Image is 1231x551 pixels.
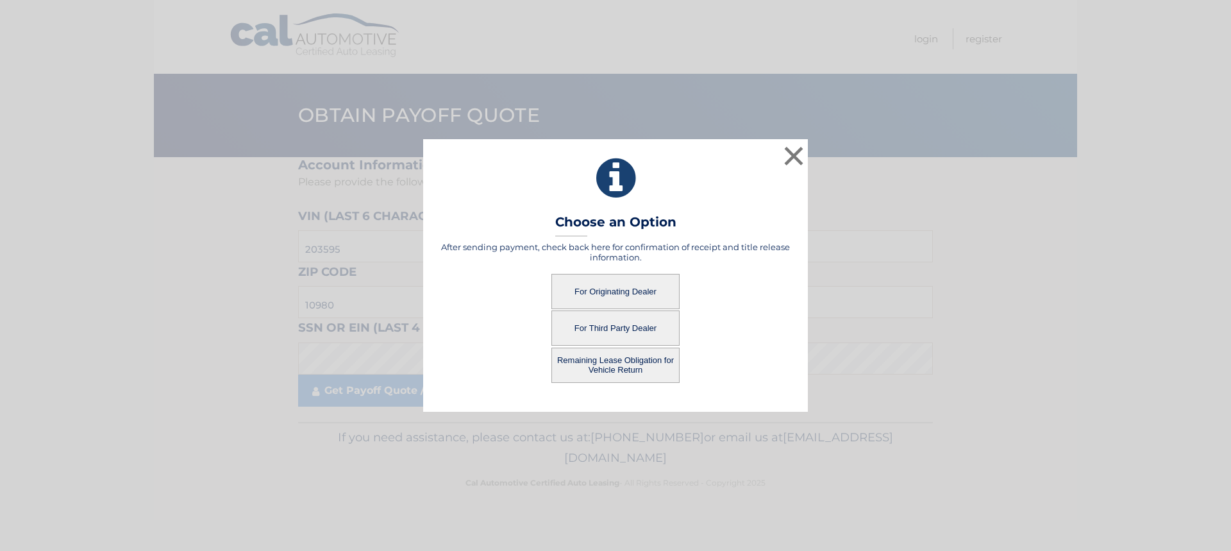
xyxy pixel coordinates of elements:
[551,274,680,309] button: For Originating Dealer
[439,242,792,262] h5: After sending payment, check back here for confirmation of receipt and title release information.
[555,214,676,237] h3: Choose an Option
[551,310,680,346] button: For Third Party Dealer
[781,143,807,169] button: ×
[551,348,680,383] button: Remaining Lease Obligation for Vehicle Return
